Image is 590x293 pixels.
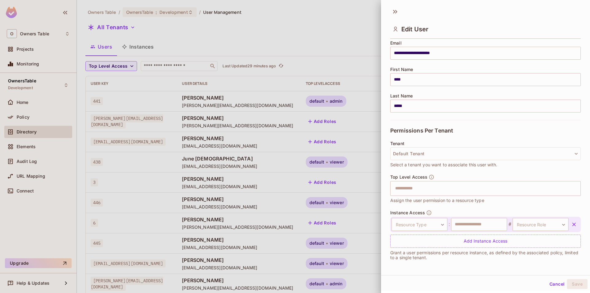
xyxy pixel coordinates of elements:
[390,250,581,260] p: Grant a user permissions per resource instance, as defined by the associated policy, limited to a...
[390,141,404,146] span: Tenant
[447,221,451,228] span: :
[390,41,402,46] span: Email
[390,197,484,204] span: Assign the user permission to a resource type
[577,188,579,189] button: Open
[390,161,497,168] span: Select a tenant you want to associate this user with.
[567,279,588,289] button: Save
[507,221,513,228] span: #
[547,279,567,289] button: Cancel
[390,147,581,160] button: Default Tenant
[390,235,581,248] div: Add Instance Access
[390,67,413,72] span: First Name
[401,26,428,33] span: Edit User
[390,128,453,134] span: Permissions Per Tenant
[390,210,425,215] span: Instance Access
[390,175,427,180] span: Top Level Access
[390,93,413,98] span: Last Name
